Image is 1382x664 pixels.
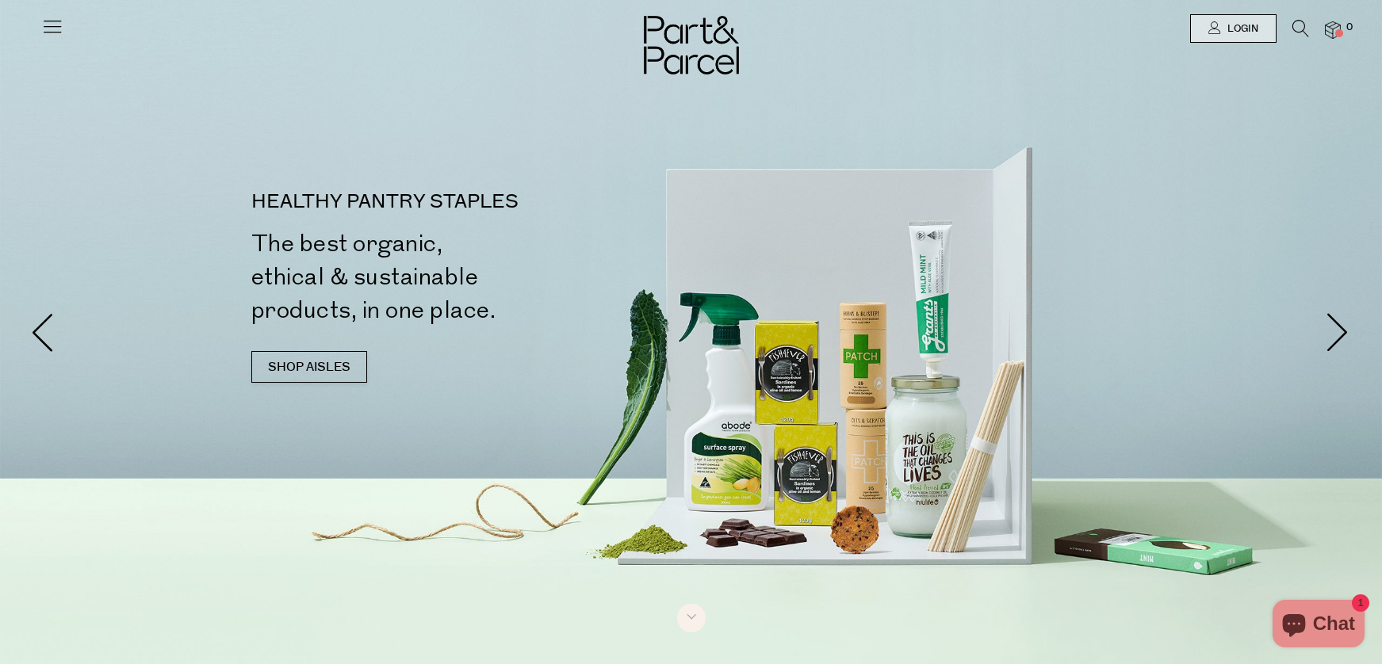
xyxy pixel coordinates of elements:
span: 0 [1342,21,1357,35]
inbox-online-store-chat: Shopify online store chat [1268,600,1369,651]
a: Login [1190,14,1277,43]
img: Part&Parcel [644,16,739,74]
p: HEALTHY PANTRY STAPLES [251,193,698,212]
a: 0 [1325,21,1341,38]
a: SHOP AISLES [251,351,367,383]
h2: The best organic, ethical & sustainable products, in one place. [251,227,698,327]
span: Login [1223,22,1258,36]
